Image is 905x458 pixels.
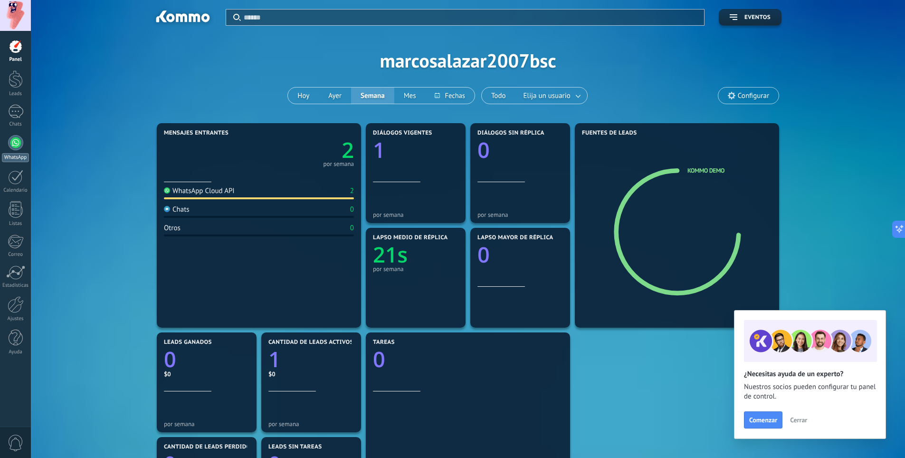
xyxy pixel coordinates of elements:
[744,411,782,429] button: Comenzar
[164,205,190,214] div: Chats
[2,283,29,289] div: Estadísticas
[744,382,876,401] span: Nuestros socios pueden configurar tu panel de control.
[164,187,170,194] img: WhatsApp Cloud API
[477,211,563,218] div: por semana
[164,186,235,195] div: WhatsApp Cloud API
[477,130,544,136] span: Diálogos sin réplica
[477,234,553,241] span: Lapso mayor de réplica
[744,14,771,21] span: Eventos
[259,136,354,165] a: 2
[477,136,490,165] text: 0
[288,88,319,104] button: Hoy
[164,420,249,428] div: por semana
[373,265,458,273] div: por semana
[2,316,29,322] div: Ajustes
[164,345,249,374] a: 0
[477,240,490,269] text: 0
[749,417,777,423] span: Comenzar
[738,92,769,100] span: Configurar
[2,252,29,258] div: Correo
[373,130,432,136] span: Diálogos vigentes
[373,136,385,165] text: 1
[719,9,781,26] button: Eventos
[373,211,458,218] div: por semana
[268,420,354,428] div: por semana
[425,88,474,104] button: Fechas
[319,88,351,104] button: Ayer
[515,88,587,104] button: Elija un usuario
[342,136,354,165] text: 2
[373,345,563,374] a: 0
[350,186,354,195] div: 2
[164,206,170,212] img: Chats
[268,444,322,450] span: Leads sin tareas
[687,166,724,175] a: Kommo Demo
[351,88,394,104] button: Semana
[373,234,448,241] span: Lapso medio de réplica
[164,370,249,378] div: $0
[164,345,176,374] text: 0
[164,130,229,136] span: Mensajes entrantes
[522,89,572,102] span: Elija un usuario
[744,370,876,379] h2: ¿Necesitas ayuda de un experto?
[373,240,408,269] text: 21s
[786,413,811,427] button: Cerrar
[2,221,29,227] div: Listas
[790,417,807,423] span: Cerrar
[2,153,29,162] div: WhatsApp
[582,130,637,136] span: Fuentes de leads
[2,91,29,97] div: Leads
[350,224,354,233] div: 0
[268,339,353,346] span: Cantidad de leads activos
[394,88,426,104] button: Mes
[373,339,395,346] span: Tareas
[164,224,181,233] div: Otros
[2,57,29,63] div: Panel
[2,187,29,194] div: Calendario
[482,88,515,104] button: Todo
[2,349,29,355] div: Ayuda
[268,370,354,378] div: $0
[268,345,281,374] text: 1
[373,345,385,374] text: 0
[268,345,354,374] a: 1
[350,205,354,214] div: 0
[164,339,212,346] span: Leads ganados
[2,121,29,127] div: Chats
[164,444,254,450] span: Cantidad de leads perdidos
[323,162,354,166] div: por semana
